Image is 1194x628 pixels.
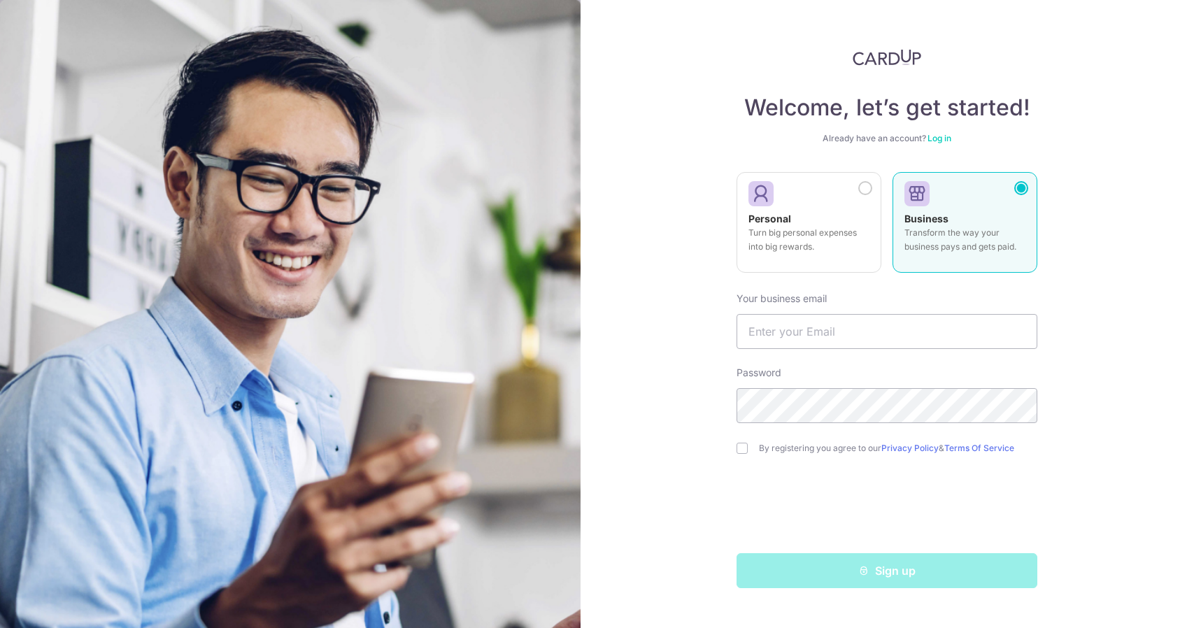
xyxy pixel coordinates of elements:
[928,133,951,143] a: Log in
[893,172,1037,281] a: Business Transform the way your business pays and gets paid.
[737,172,881,281] a: Personal Turn big personal expenses into big rewards.
[737,314,1037,349] input: Enter your Email
[904,226,1025,254] p: Transform the way your business pays and gets paid.
[737,366,781,380] label: Password
[737,292,827,306] label: Your business email
[737,133,1037,144] div: Already have an account?
[748,213,791,224] strong: Personal
[781,482,993,536] iframe: reCAPTCHA
[944,443,1014,453] a: Terms Of Service
[853,49,921,66] img: CardUp Logo
[759,443,1037,454] label: By registering you agree to our &
[748,226,869,254] p: Turn big personal expenses into big rewards.
[737,94,1037,122] h4: Welcome, let’s get started!
[904,213,948,224] strong: Business
[881,443,939,453] a: Privacy Policy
